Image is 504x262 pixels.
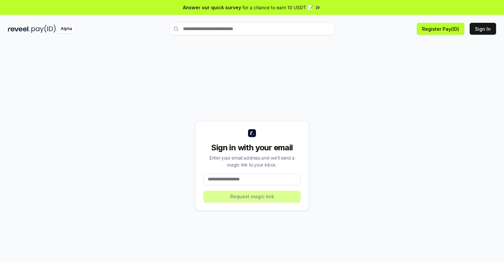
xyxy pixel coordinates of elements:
img: logo_small [248,129,256,137]
img: reveel_dark [8,25,30,33]
span: Answer our quick survey [183,4,241,11]
span: for a chance to earn 10 USDT 📝 [242,4,313,11]
div: Enter your email address and we’ll send a magic link to your inbox. [203,154,301,168]
img: pay_id [31,25,56,33]
button: Register Pay(ID) [417,23,464,35]
div: Alpha [57,25,76,33]
div: Sign in with your email [203,142,301,153]
button: Sign In [470,23,496,35]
